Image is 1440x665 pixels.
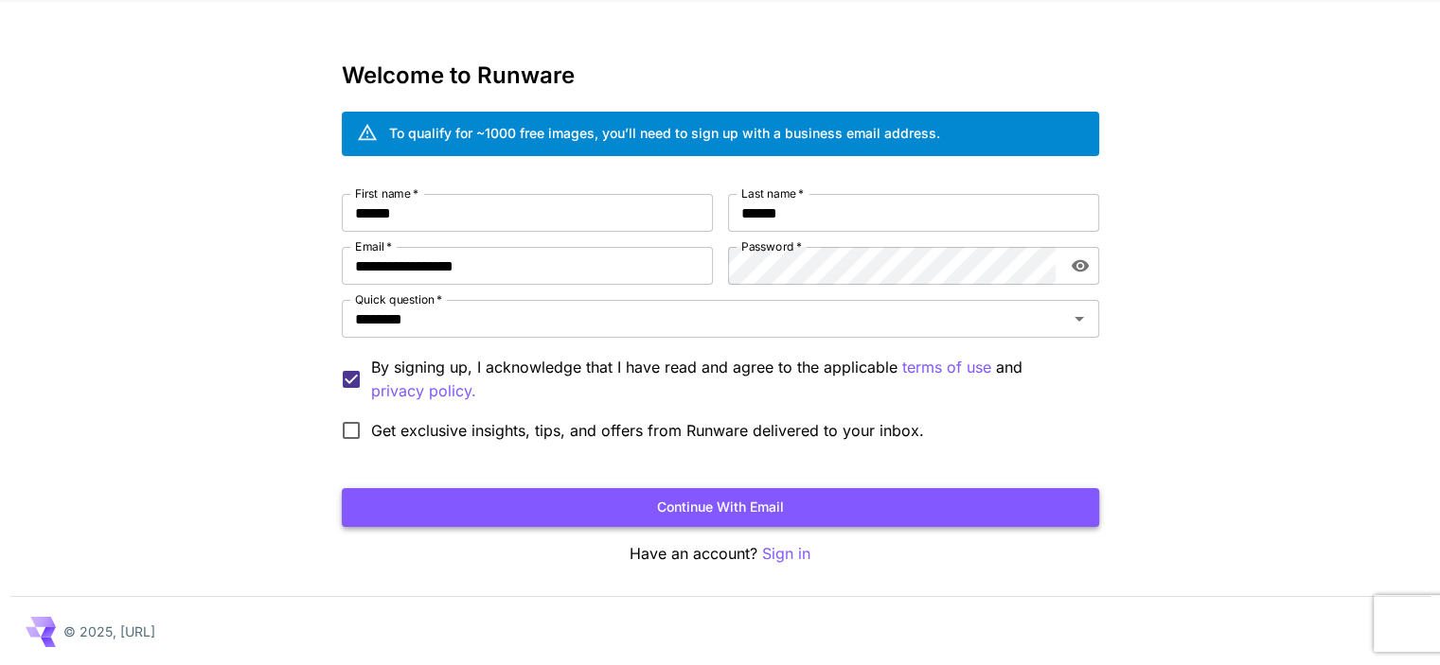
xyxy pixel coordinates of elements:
label: Password [741,238,802,254]
button: toggle password visibility [1063,249,1097,283]
button: By signing up, I acknowledge that I have read and agree to the applicable terms of use and [371,379,476,403]
label: Last name [741,185,804,201]
label: Email [355,238,392,254]
label: Quick question [355,291,442,307]
label: First name [355,185,418,201]
span: Get exclusive insights, tips, and offers from Runware delivered to your inbox. [371,419,924,442]
h3: Welcome to Runware [342,62,1099,89]
button: By signing up, I acknowledge that I have read and agree to the applicable and privacy policy. [902,356,991,379]
p: By signing up, I acknowledge that I have read and agree to the applicable and [371,356,1084,403]
button: Continue with email [342,488,1099,527]
button: Open [1066,306,1093,332]
p: Have an account? [342,542,1099,566]
div: To qualify for ~1000 free images, you’ll need to sign up with a business email address. [389,123,940,143]
p: privacy policy. [371,379,476,403]
p: © 2025, [URL] [63,621,155,641]
p: terms of use [902,356,991,379]
button: Sign in [762,542,810,566]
